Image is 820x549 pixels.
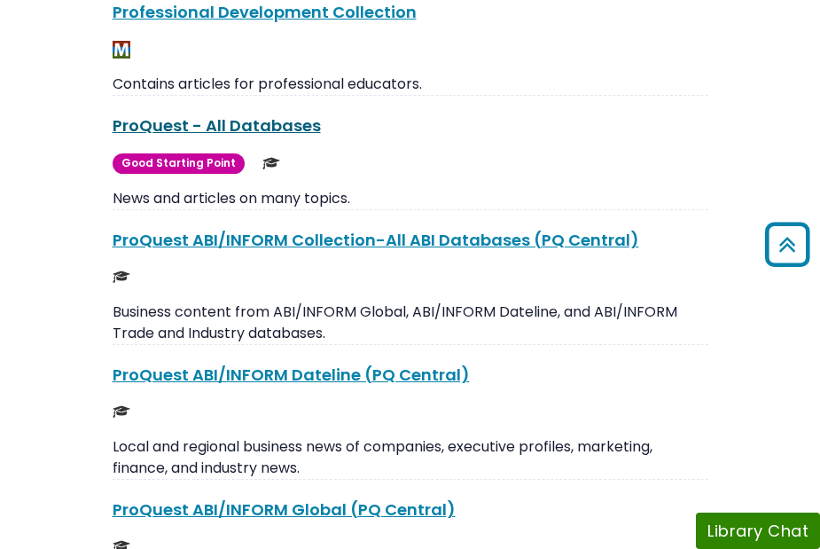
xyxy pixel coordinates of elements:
[113,229,639,251] a: ProQuest ABI/INFORM Collection-All ABI Databases (PQ Central)
[113,302,708,344] p: Business content from ABI/INFORM Global, ABI/INFORM Dateline, and ABI/INFORM Trade and Industry d...
[113,268,130,286] img: Scholarly or Peer Reviewed
[113,188,708,209] p: News and articles on many topics.
[113,114,321,137] a: ProQuest - All Databases
[113,403,130,420] img: Scholarly or Peer Reviewed
[113,498,456,521] a: ProQuest ABI/INFORM Global (PQ Central)
[262,154,280,172] img: Scholarly or Peer Reviewed
[113,74,708,95] p: Contains articles for professional educators.
[759,230,816,259] a: Back to Top
[113,364,470,386] a: ProQuest ABI/INFORM Dateline (PQ Central)
[113,1,417,23] a: Professional Development Collection
[113,436,708,479] p: Local and regional business news of companies, executive profiles, marketing, finance, and indust...
[696,513,820,549] button: Library Chat
[113,153,245,174] span: Good Starting Point
[113,41,130,59] img: MeL (Michigan electronic Library)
